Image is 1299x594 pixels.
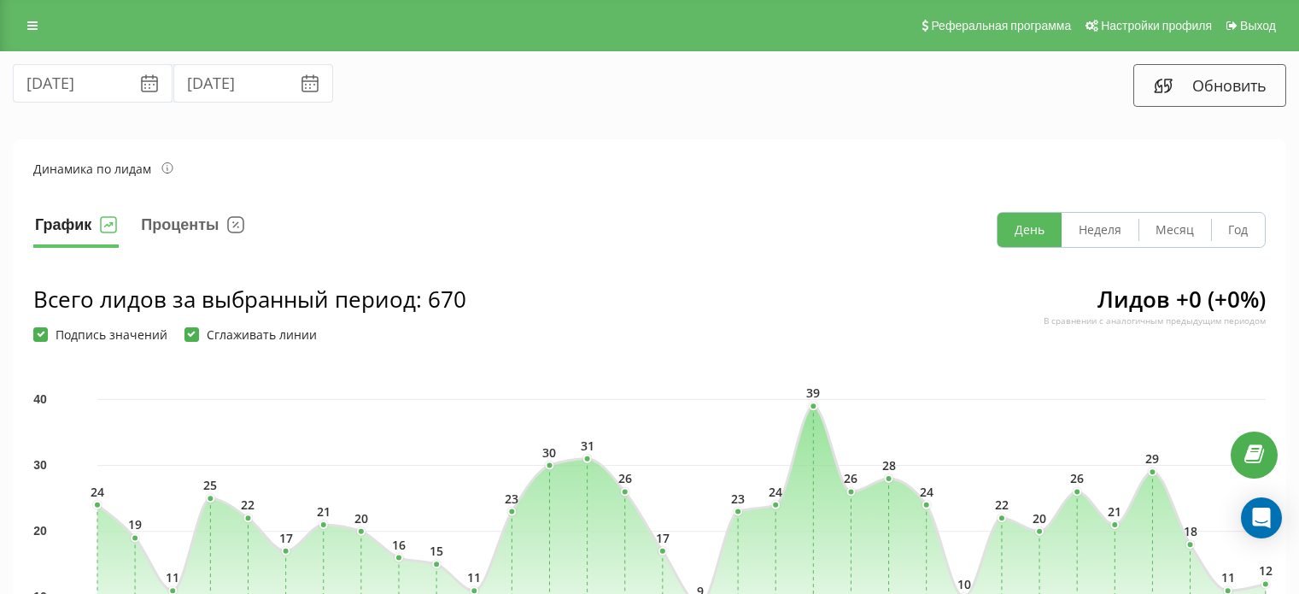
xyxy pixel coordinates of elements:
[33,327,167,342] label: Подпись значений
[1101,19,1212,32] span: Настройки профиля
[1062,213,1138,247] button: Неделя
[1208,284,1266,315] span: ( + 0 %)
[731,491,745,507] text: 23
[1133,64,1286,107] button: Обновить
[1176,284,1189,315] span: +
[279,530,293,546] text: 17
[995,497,1009,513] text: 22
[33,392,47,406] text: 40
[1241,497,1282,538] div: Open Intercom Messenger
[467,569,481,585] text: 11
[128,516,142,532] text: 19
[1044,315,1266,326] div: В сравнении с аналогичным предыдущим периодом
[505,491,518,507] text: 23
[1145,450,1159,467] text: 29
[998,213,1062,247] button: День
[33,160,173,178] div: Динамика по лидам
[957,576,971,592] text: 10
[33,284,466,315] div: Всего лидов за выбранный период : 670
[1240,19,1276,32] span: Выход
[1259,562,1273,579] text: 12
[392,537,406,553] text: 16
[618,470,632,486] text: 26
[166,569,179,585] text: 11
[33,212,119,248] button: График
[33,458,47,472] text: 30
[769,484,782,500] text: 24
[1108,503,1121,520] text: 21
[33,524,47,538] text: 20
[1033,510,1046,526] text: 20
[203,477,217,493] text: 25
[139,212,246,248] button: Проценты
[1138,213,1211,247] button: Месяц
[1211,213,1265,247] button: Год
[1044,284,1266,342] div: Лидов 0
[931,19,1071,32] span: Реферальная программа
[806,385,820,401] text: 39
[184,327,317,342] label: Сглаживать линии
[1221,569,1235,585] text: 11
[844,470,857,486] text: 26
[656,530,670,546] text: 17
[920,484,933,500] text: 24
